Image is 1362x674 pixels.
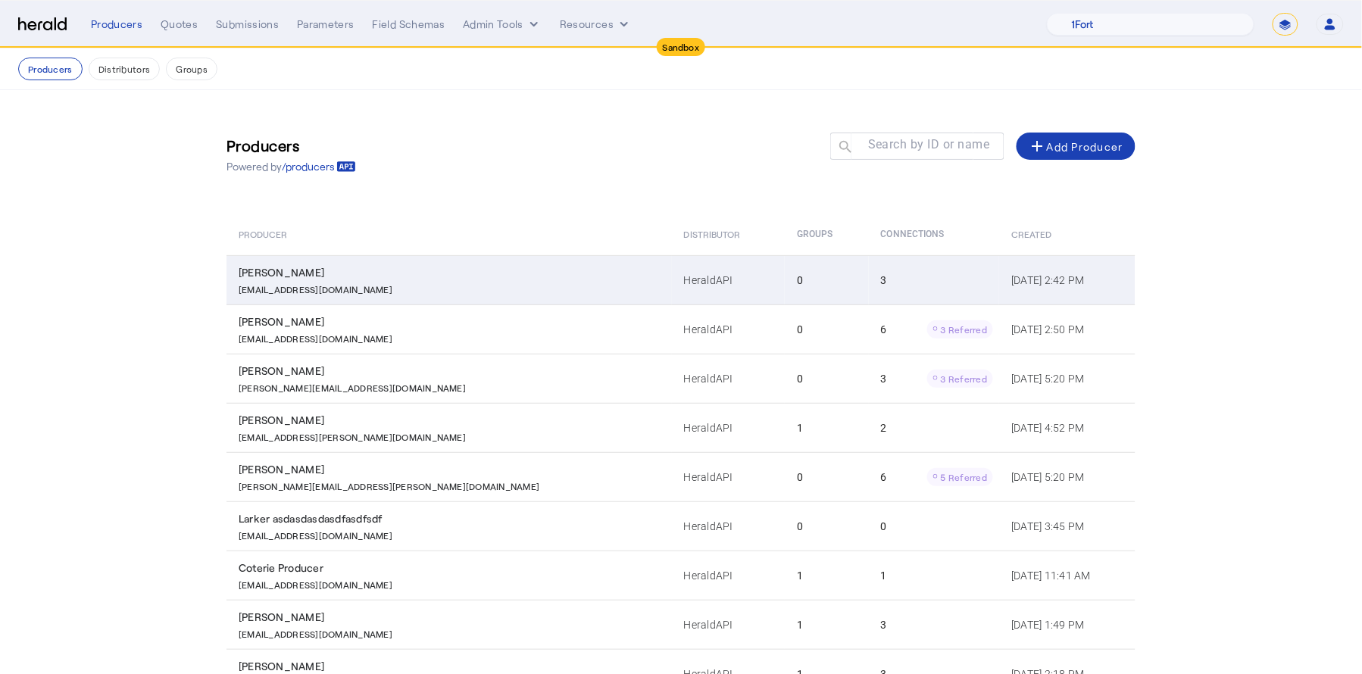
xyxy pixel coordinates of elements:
[239,477,540,492] p: [PERSON_NAME][EMAIL_ADDRESS][PERSON_NAME][DOMAIN_NAME]
[239,576,392,591] p: [EMAIL_ADDRESS][DOMAIN_NAME]
[881,568,994,583] div: 1
[239,610,666,625] div: [PERSON_NAME]
[672,501,785,551] td: HeraldAPI
[785,255,869,304] td: 0
[868,138,990,152] mat-label: Search by ID or name
[785,600,869,649] td: 1
[239,560,666,576] div: Coterie Producer
[239,413,666,428] div: [PERSON_NAME]
[785,403,869,452] td: 1
[830,139,856,158] mat-icon: search
[657,38,706,56] div: Sandbox
[239,625,392,640] p: [EMAIL_ADDRESS][DOMAIN_NAME]
[999,255,1136,304] td: [DATE] 2:42 PM
[226,135,356,156] h3: Producers
[239,280,392,295] p: [EMAIL_ADDRESS][DOMAIN_NAME]
[785,354,869,403] td: 0
[239,265,666,280] div: [PERSON_NAME]
[881,468,994,486] div: 6
[91,17,142,32] div: Producers
[282,159,356,174] a: /producers
[89,58,161,80] button: Distributors
[297,17,355,32] div: Parameters
[463,17,542,32] button: internal dropdown menu
[941,324,988,335] span: 3 Referred
[785,452,869,501] td: 0
[999,213,1136,255] th: Created
[785,213,869,255] th: Groups
[941,373,988,384] span: 3 Referred
[239,526,392,541] p: [EMAIL_ADDRESS][DOMAIN_NAME]
[18,58,83,80] button: Producers
[1017,133,1136,160] button: Add Producer
[785,501,869,551] td: 0
[672,600,785,649] td: HeraldAPI
[239,314,666,329] div: [PERSON_NAME]
[999,551,1136,600] td: [DATE] 11:41 AM
[785,551,869,600] td: 1
[672,551,785,600] td: HeraldAPI
[18,17,67,32] img: Herald Logo
[1029,137,1047,155] mat-icon: add
[869,213,1000,255] th: Connections
[999,600,1136,649] td: [DATE] 1:49 PM
[881,273,994,288] div: 3
[239,364,666,379] div: [PERSON_NAME]
[881,370,994,388] div: 3
[239,379,466,394] p: [PERSON_NAME][EMAIL_ADDRESS][DOMAIN_NAME]
[373,17,445,32] div: Field Schemas
[239,511,666,526] div: Larker asdasdasdasdfasdfsdf
[226,159,356,174] p: Powered by
[226,213,672,255] th: Producer
[785,304,869,354] td: 0
[999,452,1136,501] td: [DATE] 5:20 PM
[161,17,198,32] div: Quotes
[239,462,666,477] div: [PERSON_NAME]
[672,452,785,501] td: HeraldAPI
[1029,137,1123,155] div: Add Producer
[672,403,785,452] td: HeraldAPI
[239,428,466,443] p: [EMAIL_ADDRESS][PERSON_NAME][DOMAIN_NAME]
[166,58,217,80] button: Groups
[999,501,1136,551] td: [DATE] 3:45 PM
[672,354,785,403] td: HeraldAPI
[881,617,994,632] div: 3
[881,320,994,339] div: 6
[672,304,785,354] td: HeraldAPI
[881,420,994,435] div: 2
[672,255,785,304] td: HeraldAPI
[239,659,666,674] div: [PERSON_NAME]
[216,17,279,32] div: Submissions
[941,472,988,482] span: 5 Referred
[672,213,785,255] th: Distributor
[239,329,392,345] p: [EMAIL_ADDRESS][DOMAIN_NAME]
[881,519,994,534] div: 0
[560,17,632,32] button: Resources dropdown menu
[999,354,1136,403] td: [DATE] 5:20 PM
[999,403,1136,452] td: [DATE] 4:52 PM
[999,304,1136,354] td: [DATE] 2:50 PM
